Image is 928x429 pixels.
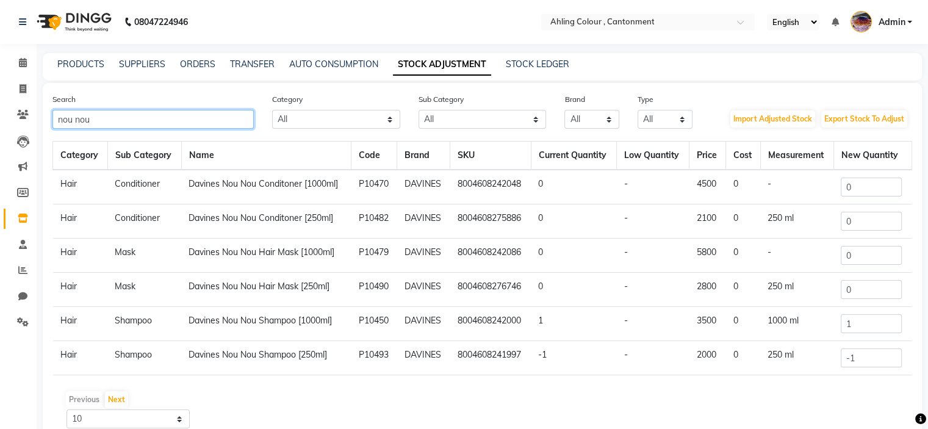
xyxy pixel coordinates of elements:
[397,204,450,239] td: DAVINES
[760,307,833,341] td: 1000 ml
[397,142,450,170] th: Brand
[351,307,397,341] td: P10450
[53,170,108,204] td: Hair
[617,204,689,239] td: -
[725,307,760,341] td: 0
[725,142,760,170] th: Cost
[351,273,397,307] td: P10490
[450,307,531,341] td: 8004608242000
[351,142,397,170] th: Code
[878,16,905,29] span: Admin
[450,204,531,239] td: 8004608275886
[419,94,464,105] label: Sub Category
[272,94,303,105] label: Category
[107,142,181,170] th: Sub Category
[351,170,397,204] td: P10470
[289,59,378,70] a: AUTO CONSUMPTION
[760,239,833,273] td: -
[181,142,351,170] th: Name
[53,307,108,341] td: Hair
[119,59,165,70] a: SUPPLIERS
[760,341,833,375] td: 250 ml
[397,307,450,341] td: DAVINES
[531,170,617,204] td: 0
[689,273,726,307] td: 2800
[725,170,760,204] td: 0
[351,239,397,273] td: P10479
[181,170,351,204] td: Davines Nou Nou Conditoner [1000ml]
[397,273,450,307] td: DAVINES
[617,170,689,204] td: -
[851,11,872,32] img: Admin
[531,204,617,239] td: 0
[181,307,351,341] td: Davines Nou Nou Shampoo [1000ml]
[107,239,181,273] td: Mask
[725,273,760,307] td: 0
[617,273,689,307] td: -
[53,239,108,273] td: Hair
[53,341,108,375] td: Hair
[760,273,833,307] td: 250 ml
[52,94,76,105] label: Search
[531,239,617,273] td: 0
[531,273,617,307] td: 0
[393,54,491,76] a: STOCK ADJUSTMENT
[31,5,115,39] img: logo
[107,170,181,204] td: Conditioner
[397,341,450,375] td: DAVINES
[107,204,181,239] td: Conditioner
[181,239,351,273] td: Davines Nou Nou Hair Mask [1000ml]
[107,307,181,341] td: Shampoo
[725,204,760,239] td: 0
[181,204,351,239] td: Davines Nou Nou Conditoner [250ml]
[397,239,450,273] td: DAVINES
[689,204,726,239] td: 2100
[760,142,833,170] th: Measurement
[397,170,450,204] td: DAVINES
[450,239,531,273] td: 8004608242086
[617,341,689,375] td: -
[230,59,275,70] a: TRANSFER
[689,341,726,375] td: 2000
[180,59,215,70] a: ORDERS
[450,341,531,375] td: 8004608241997
[181,341,351,375] td: Davines Nou Nou Shampoo [250ml]
[53,273,108,307] td: Hair
[531,142,617,170] th: Current Quantity
[730,110,815,128] button: Import Adjusted Stock
[506,59,569,70] a: STOCK LEDGER
[53,142,108,170] th: Category
[617,142,689,170] th: Low Quantity
[52,110,254,129] input: Search Product
[725,341,760,375] td: 0
[450,142,531,170] th: SKU
[564,94,584,105] label: Brand
[107,341,181,375] td: Shampoo
[760,170,833,204] td: -
[638,94,653,105] label: Type
[689,142,726,170] th: Price
[57,59,104,70] a: PRODUCTS
[833,142,912,170] th: New Quantity
[531,307,617,341] td: 1
[351,204,397,239] td: P10482
[134,5,188,39] b: 08047224946
[107,273,181,307] td: Mask
[450,273,531,307] td: 8004608276746
[821,110,907,128] button: Export Stock To Adjust
[105,391,128,408] button: Next
[725,239,760,273] td: 0
[351,341,397,375] td: P10493
[689,239,726,273] td: 5800
[617,239,689,273] td: -
[760,204,833,239] td: 250 ml
[689,170,726,204] td: 4500
[181,273,351,307] td: Davines Nou Nou Hair Mask [250ml]
[689,307,726,341] td: 3500
[531,341,617,375] td: -1
[450,170,531,204] td: 8004608242048
[617,307,689,341] td: -
[53,204,108,239] td: Hair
